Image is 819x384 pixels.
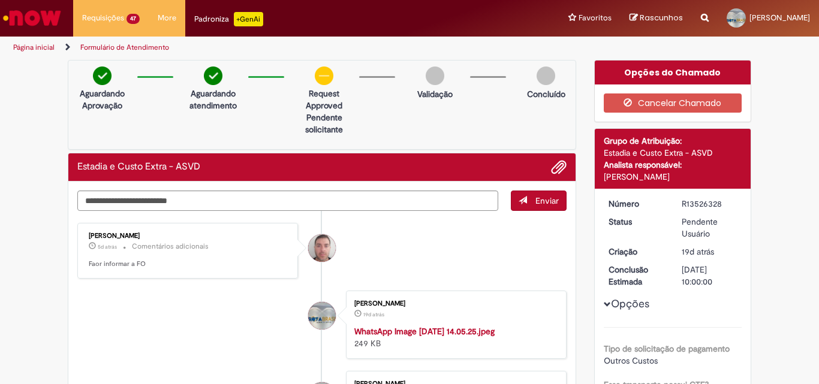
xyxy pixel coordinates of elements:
dt: Criação [600,246,673,258]
button: Cancelar Chamado [604,93,742,113]
span: 5d atrás [98,243,117,250]
div: R13526328 [682,198,737,210]
div: [PERSON_NAME] [354,300,554,307]
span: Favoritos [579,12,612,24]
a: Formulário de Atendimento [80,43,169,52]
span: 19d atrás [363,311,384,318]
p: Aguardando atendimento [184,87,242,111]
dt: Conclusão Estimada [600,264,673,288]
div: Joao Carvalho [308,302,336,329]
div: 12/09/2025 08:24:33 [682,246,737,258]
p: +GenAi [234,12,263,26]
small: Comentários adicionais [132,241,209,252]
time: 12/09/2025 08:24:33 [682,246,714,257]
span: Requisições [82,12,124,24]
button: Adicionar anexos [551,159,567,175]
p: Aguardando Aprovação [73,87,131,111]
p: Faor informar a FO [89,259,288,269]
p: Concluído [527,88,565,100]
ul: Trilhas de página [9,37,537,59]
button: Enviar [511,191,567,211]
div: Luiz Carlos Barsotti Filho [308,234,336,262]
img: circle-minus.png [315,66,333,85]
h2: Estadia e Custo Extra - ASVD Histórico de tíquete [77,162,200,173]
span: Rascunhos [640,12,683,23]
div: [PERSON_NAME] [89,232,288,240]
a: Rascunhos [630,13,683,24]
p: request approved [295,87,353,111]
div: Pendente Usuário [682,216,737,240]
div: Estadia e Custo Extra - ASVD [604,147,742,159]
img: img-circle-grey.png [426,66,444,85]
a: WhatsApp Image [DATE] 14.05.25.jpeg [354,326,495,337]
div: [DATE] 10:00:00 [682,264,737,288]
dt: Status [600,216,673,228]
p: Pendente solicitante [295,111,353,135]
div: Grupo de Atribuição: [604,135,742,147]
img: img-circle-grey.png [537,66,555,85]
span: 47 [127,14,140,24]
a: Página inicial [13,43,55,52]
div: 249 KB [354,325,554,349]
b: Tipo de solicitação de pagamento [604,343,730,354]
div: Padroniza [194,12,263,26]
span: More [158,12,176,24]
div: Opções do Chamado [595,61,751,84]
span: Enviar [535,195,559,206]
span: Outros Custos [604,355,658,366]
span: [PERSON_NAME] [749,13,810,23]
img: check-circle-green.png [93,66,112,85]
img: ServiceNow [1,6,63,30]
dt: Número [600,198,673,210]
div: Analista responsável: [604,159,742,171]
span: 19d atrás [682,246,714,257]
textarea: Digite sua mensagem aqui... [77,191,498,211]
img: check-circle-green.png [204,66,222,85]
time: 26/09/2025 15:56:16 [98,243,117,250]
p: Validação [417,88,453,100]
div: [PERSON_NAME] [604,171,742,183]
